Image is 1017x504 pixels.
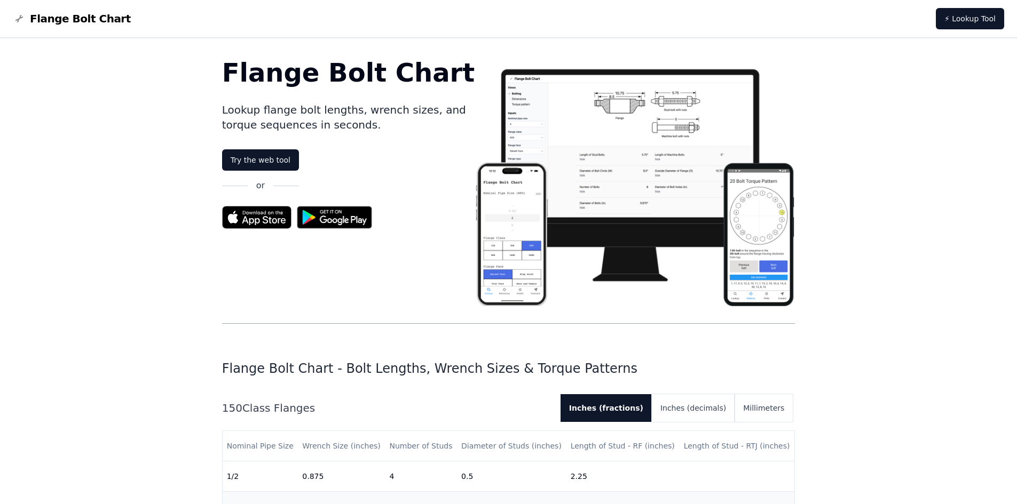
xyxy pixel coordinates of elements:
img: Get it on Google Play [291,201,378,234]
h2: 150 Class Flanges [222,401,552,415]
a: Try the web tool [222,149,299,171]
img: Flange bolt chart app screenshot [475,60,795,306]
th: Diameter of Studs (inches) [457,431,566,461]
a: ⚡ Lookup Tool [936,8,1004,29]
th: Length of Stud - RF (inches) [566,431,680,461]
th: Wrench Size (inches) [298,431,385,461]
p: Lookup flange bolt lengths, wrench sizes, and torque sequences in seconds. [222,102,475,132]
h1: Flange Bolt Chart [222,60,475,85]
h1: Flange Bolt Chart - Bolt Lengths, Wrench Sizes & Torque Patterns [222,360,795,377]
button: Inches (fractions) [561,394,652,422]
span: Flange Bolt Chart [30,11,131,26]
img: Flange Bolt Chart Logo [13,12,26,25]
p: or [256,179,265,192]
button: Inches (decimals) [652,394,735,422]
td: 2.25 [566,461,680,492]
td: 0.875 [298,461,385,492]
td: 4 [385,461,457,492]
th: Number of Studs [385,431,457,461]
button: Millimeters [735,394,793,422]
img: App Store badge for the Flange Bolt Chart app [222,206,291,229]
td: 0.5 [457,461,566,492]
th: Length of Stud - RTJ (inches) [680,431,795,461]
th: Nominal Pipe Size [223,431,298,461]
a: Flange Bolt Chart LogoFlange Bolt Chart [13,11,131,26]
td: 1/2 [223,461,298,492]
